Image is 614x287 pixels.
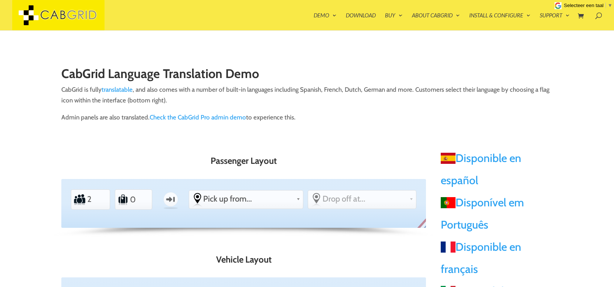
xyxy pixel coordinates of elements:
a: Buy [385,13,403,30]
span: Nederlands - NL [416,218,431,234]
a: About CabGrid [412,13,460,30]
label: One-way [158,189,183,210]
span: Français - FR [441,242,456,253]
a: Install & Configure [469,13,531,30]
label: Number of Suitcases [117,192,129,208]
h3: Passenger Layout [61,156,426,169]
a: Support [540,13,570,30]
h3: Vehicle Layout [61,255,426,268]
a: Selecteer een taal​ [564,3,613,8]
a: Check the CabGrid Pro admin demo [150,114,246,121]
a: Disponível em Português [441,196,524,232]
a: translatable [102,86,133,93]
a: Disponible en español [441,151,521,187]
input: Number of Passengers [86,191,104,208]
a: CabGrid Taxi Plugin [12,10,105,18]
a: Download [346,13,376,30]
div: Select the place the destination address is within [308,190,416,207]
p: Admin panels are also translated. to experience this. [61,112,553,123]
span: Pick up from... [203,194,293,204]
input: Number of Suitcases [130,191,147,208]
span: Español - ES [441,153,456,164]
span: Selecteer een taal [564,3,603,8]
a: Demo [314,13,337,30]
h1: CabGrid Language Translation Demo [61,67,553,84]
a: Disponible en français [441,240,521,276]
p: CabGrid is fully , and also comes with a number of built-in languages including Spanish, French, ... [61,84,553,112]
span: ​ [606,3,606,8]
span: ▼ [608,3,613,8]
span: Português - PT [441,197,456,208]
div: Select the place the starting address falls within [189,190,303,207]
span: Drop off at... [323,194,407,204]
label: Number of Passengers [74,191,86,207]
